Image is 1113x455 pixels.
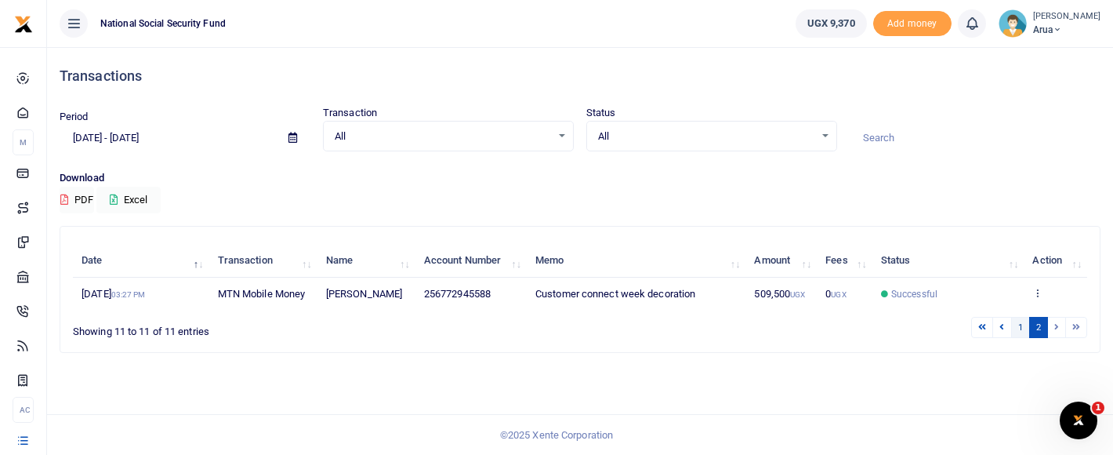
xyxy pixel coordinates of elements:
[807,16,855,31] span: UGX 9,370
[13,129,34,155] li: M
[326,288,402,300] span: [PERSON_NAME]
[999,9,1100,38] a: profile-user [PERSON_NAME] Arua
[218,288,306,300] span: MTN Mobile Money
[586,105,616,121] label: Status
[1033,23,1100,37] span: Arua
[60,67,1100,85] h4: Transactions
[1029,317,1048,338] a: 2
[872,244,1024,278] th: Status: activate to sort column ascending
[754,288,805,300] span: 509,500
[535,288,695,300] span: Customer connect week decoration
[999,9,1027,38] img: profile-user
[598,129,814,144] span: All
[96,187,161,213] button: Excel
[873,16,952,28] a: Add money
[1092,402,1104,414] span: 1
[111,290,146,299] small: 03:27 PM
[335,129,551,144] span: All
[527,244,745,278] th: Memo: activate to sort column ascending
[94,16,232,31] span: National Social Security Fund
[13,397,34,423] li: Ac
[317,244,415,278] th: Name: activate to sort column ascending
[891,287,937,301] span: Successful
[424,288,491,300] span: 256772945588
[1033,10,1100,24] small: [PERSON_NAME]
[831,290,846,299] small: UGX
[323,105,377,121] label: Transaction
[817,244,872,278] th: Fees: activate to sort column ascending
[789,9,873,38] li: Wallet ballance
[14,15,33,34] img: logo-small
[60,109,89,125] label: Period
[60,187,94,213] button: PDF
[796,9,867,38] a: UGX 9,370
[850,125,1100,151] input: Search
[873,11,952,37] span: Add money
[60,170,1100,187] p: Download
[73,244,208,278] th: Date: activate to sort column descending
[1024,244,1087,278] th: Action: activate to sort column ascending
[790,290,805,299] small: UGX
[14,17,33,29] a: logo-small logo-large logo-large
[825,288,846,300] span: 0
[1011,317,1030,338] a: 1
[745,244,817,278] th: Amount: activate to sort column ascending
[208,244,317,278] th: Transaction: activate to sort column ascending
[60,125,276,151] input: select period
[82,288,145,300] span: [DATE]
[1060,402,1097,439] iframe: Intercom live chat
[873,11,952,37] li: Toup your wallet
[73,315,489,340] div: Showing 11 to 11 of 11 entries
[415,244,527,278] th: Account Number: activate to sort column ascending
